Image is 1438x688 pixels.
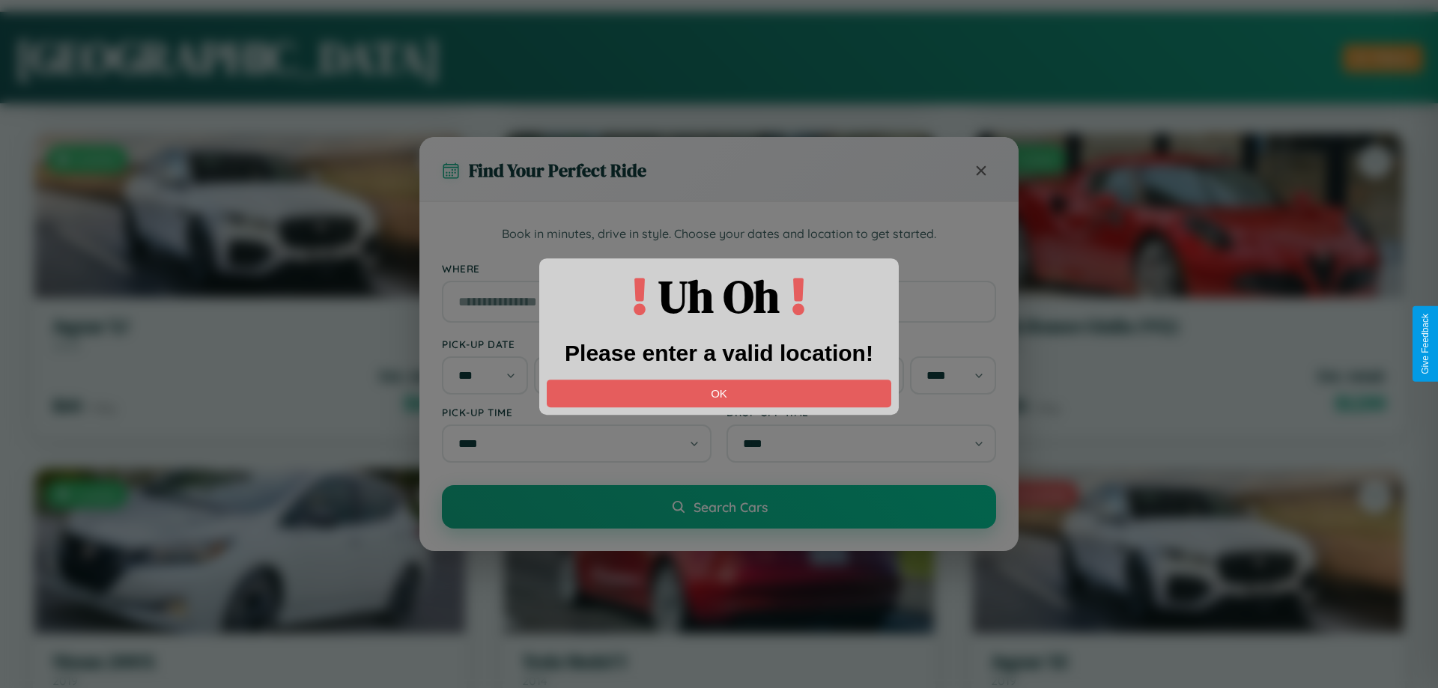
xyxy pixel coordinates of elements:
label: Pick-up Date [442,338,712,350]
label: Drop-off Time [726,406,996,418]
label: Where [442,262,996,275]
span: Search Cars [694,499,768,515]
label: Drop-off Date [726,338,996,350]
h3: Find Your Perfect Ride [469,158,646,183]
p: Book in minutes, drive in style. Choose your dates and location to get started. [442,225,996,244]
label: Pick-up Time [442,406,712,418]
